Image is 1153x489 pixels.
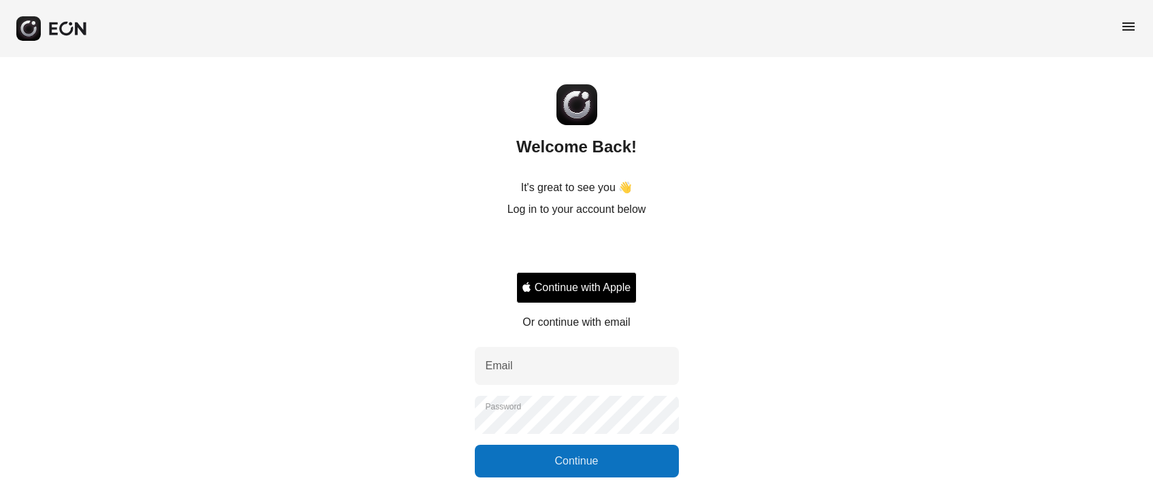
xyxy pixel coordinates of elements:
button: Continue [475,445,679,477]
button: Signin with apple ID [516,272,637,303]
p: Log in to your account below [507,201,646,218]
span: menu [1120,18,1137,35]
label: Password [486,401,522,412]
p: It's great to see you 👋 [521,180,633,196]
label: Email [486,358,513,374]
p: Or continue with email [522,314,630,331]
h2: Welcome Back! [516,136,637,158]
